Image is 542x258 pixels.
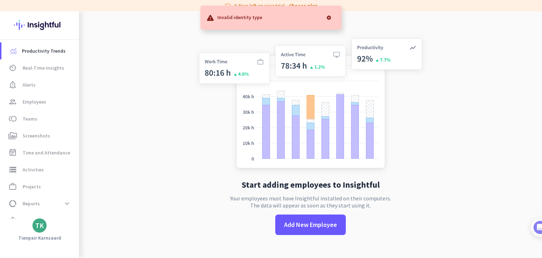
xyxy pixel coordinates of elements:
[23,165,44,174] span: Activities
[8,165,17,174] i: storage
[8,131,17,140] i: perm_media
[1,110,79,127] a: tollTeams
[23,64,64,72] span: Real-Time Insights
[23,131,50,140] span: Screenshots
[8,199,17,208] i: data_usage
[23,115,37,123] span: Teams
[35,222,44,229] div: TK
[1,178,79,195] a: work_outlineProjects
[8,216,17,225] i: settings
[8,81,17,89] i: notification_important
[14,11,65,39] img: Insightful logo
[8,64,17,72] i: av_timer
[23,98,46,106] span: Employees
[10,48,16,54] img: menu-item
[23,148,70,157] span: Time and Attendance
[1,195,79,212] a: data_usageReportsexpand_more
[8,98,17,106] i: group
[1,93,79,110] a: groupEmployees
[1,212,79,229] a: settingsSettings
[194,34,427,175] img: no-search-results
[1,59,79,76] a: av_timerReal-Time Insights
[1,42,79,59] a: menu-itemProductivity Trends
[217,13,262,20] p: Invalid identity type
[1,127,79,144] a: perm_mediaScreenshots
[61,197,73,210] button: expand_more
[1,144,79,161] a: event_noteTime and Attendance
[284,220,337,229] span: Add New Employee
[23,199,40,208] span: Reports
[1,161,79,178] a: storageActivities
[23,81,36,89] span: Alerts
[22,47,66,55] span: Productivity Trends
[289,2,318,9] a: Choose plan
[8,115,17,123] i: toll
[242,181,380,189] h2: Start adding employees to Insightful
[275,215,346,235] button: Add New Employee
[8,148,17,157] i: event_note
[1,76,79,93] a: notification_importantAlerts
[8,182,17,191] i: work_outline
[224,2,231,9] i: label
[23,216,42,225] span: Settings
[230,195,391,209] p: Your employees must have Insightful installed on their computers. The data will appear as soon as...
[23,182,41,191] span: Projects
